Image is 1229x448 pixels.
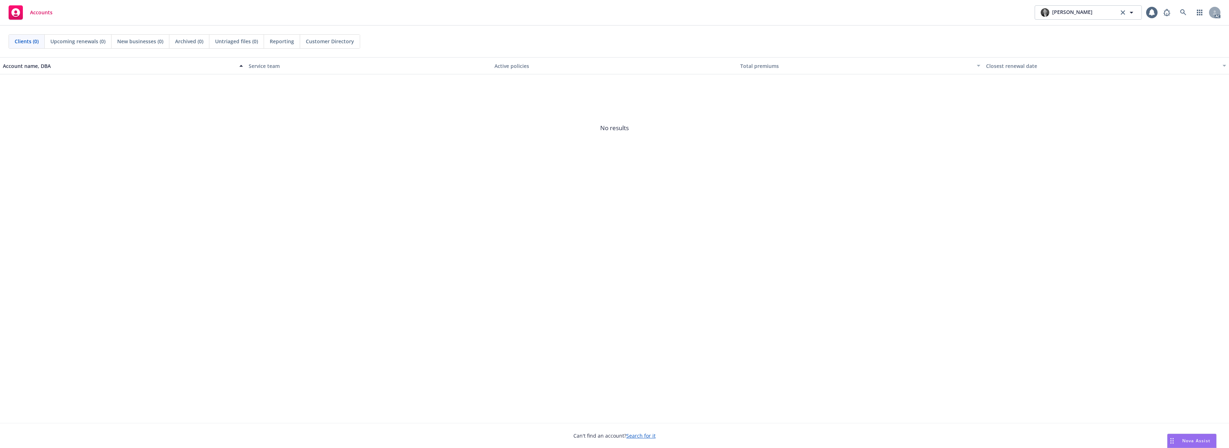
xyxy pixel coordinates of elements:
[1193,5,1207,20] a: Switch app
[30,10,53,15] span: Accounts
[306,38,354,45] span: Customer Directory
[626,432,656,439] a: Search for it
[1176,5,1190,20] a: Search
[270,38,294,45] span: Reporting
[1052,8,1093,17] span: [PERSON_NAME]
[1167,434,1216,448] button: Nova Assist
[50,38,105,45] span: Upcoming renewals (0)
[1168,434,1176,448] div: Drag to move
[494,62,735,70] div: Active policies
[1119,8,1127,17] a: clear selection
[246,57,492,74] button: Service team
[1160,5,1174,20] a: Report a Bug
[175,38,203,45] span: Archived (0)
[249,62,489,70] div: Service team
[737,57,983,74] button: Total premiums
[1035,5,1142,20] button: photo[PERSON_NAME]clear selection
[1041,8,1049,17] img: photo
[573,432,656,439] span: Can't find an account?
[1182,438,1210,444] span: Nova Assist
[983,57,1229,74] button: Closest renewal date
[740,62,972,70] div: Total premiums
[986,62,1218,70] div: Closest renewal date
[215,38,258,45] span: Untriaged files (0)
[3,62,235,70] div: Account name, DBA
[15,38,39,45] span: Clients (0)
[492,57,737,74] button: Active policies
[6,3,55,23] a: Accounts
[117,38,163,45] span: New businesses (0)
